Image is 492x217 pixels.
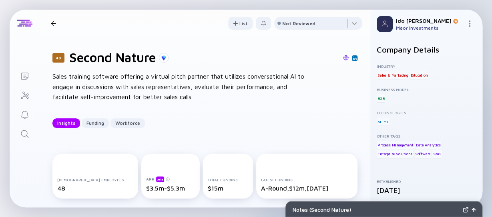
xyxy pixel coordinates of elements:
[10,104,40,124] a: Reminders
[261,177,353,182] div: Latest Funding
[208,177,248,182] div: Total Funding
[353,56,357,60] img: Second Nature Linkedin Page
[292,206,460,213] div: Notes ( Second Nature )
[57,177,133,182] div: [DEMOGRAPHIC_DATA] Employees
[282,20,315,26] div: Not Reviewed
[377,16,393,32] img: Profile Picture
[383,118,390,126] div: ML
[156,176,164,182] div: beta
[377,64,476,69] div: Industry
[57,185,133,192] div: 48
[228,17,253,30] button: List
[10,85,40,104] a: Investor Map
[432,150,442,158] div: SaaS
[261,185,353,192] div: A-Round, $12m, [DATE]
[377,141,414,149] div: Process Management
[82,117,109,129] div: Funding
[52,71,309,102] div: Sales training software offering a virtual pitch partner that utilizes conversational AI to engag...
[146,176,195,182] div: ARR
[377,186,476,195] div: [DATE]
[396,17,463,24] div: Ido [PERSON_NAME]
[377,118,382,126] div: AI
[10,66,40,85] a: Lists
[377,134,476,138] div: Other Tags
[396,25,463,31] div: Maor Investments
[410,71,428,79] div: Education
[52,118,80,128] button: Insights
[110,117,145,129] div: Workforce
[414,150,431,158] div: Software
[146,185,195,192] div: $3.5m-$5.3m
[10,124,40,143] a: Search
[208,185,248,192] div: $15m
[377,87,476,92] div: Business Model
[343,55,349,61] img: Second Nature Website
[377,110,476,115] div: Technologies
[52,53,64,63] div: 40
[466,20,473,27] img: Menu
[415,141,441,149] div: Data Analytics
[377,150,413,158] div: Enterprise Solutions
[52,117,80,129] div: Insights
[463,207,468,213] img: Expand Notes
[82,118,109,128] button: Funding
[377,179,476,184] div: Established
[69,50,156,65] h1: Second Nature
[377,94,385,102] div: B2B
[377,71,409,79] div: Sales & Marketing
[472,208,476,212] img: Open Notes
[110,118,145,128] button: Workforce
[377,45,476,54] h2: Company Details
